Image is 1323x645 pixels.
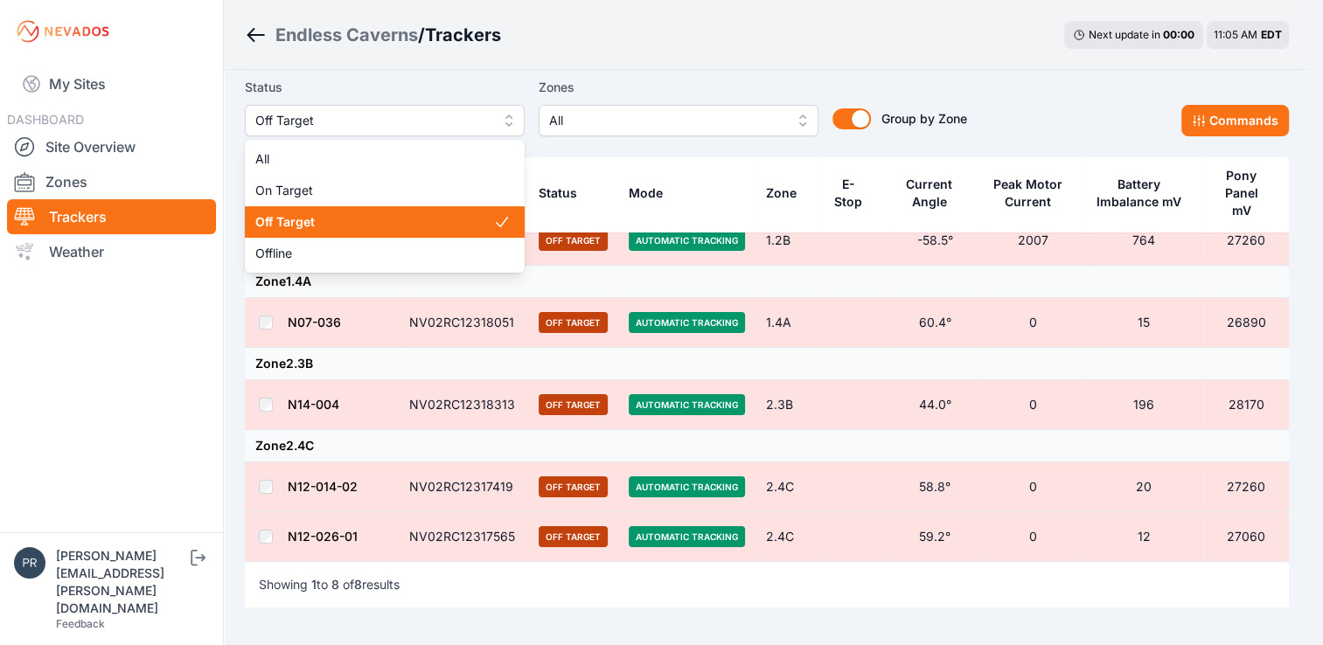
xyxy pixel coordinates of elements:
span: On Target [255,182,493,199]
div: Off Target [245,140,525,273]
span: Offline [255,245,493,262]
span: Off Target [255,110,490,131]
button: Off Target [245,105,525,136]
span: All [255,150,493,168]
span: Off Target [255,213,493,231]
